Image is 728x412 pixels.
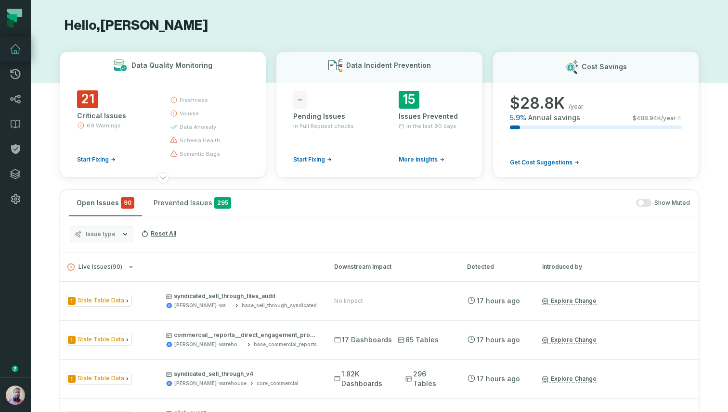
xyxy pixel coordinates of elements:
span: Live Issues ( 90 ) [67,263,122,271]
span: Severity [68,375,76,383]
span: volume [180,110,199,117]
span: data anomaly [180,123,216,131]
div: base_commercial_reports [254,341,317,348]
span: Issue Type [66,295,132,307]
span: schema health [180,137,220,144]
button: Data Incident Prevention-Pending Issuesin Pull Request checksStart Fixing15Issues PreventedIn the... [276,51,482,178]
h3: Data Quality Monitoring [131,61,212,70]
div: base_sell_through_syndicated [242,302,317,309]
span: 5.9 % [510,113,526,123]
button: Reset All [137,226,180,241]
span: More insights [399,156,438,163]
div: No Impact [334,297,363,305]
p: commercial__reports__direct_engagement_program__agile_interactions_v1 [166,331,316,339]
span: Annual savings [528,113,580,123]
span: 69 Warnings [87,122,121,129]
div: juul-warehouse [174,380,247,387]
button: Open Issues [69,190,142,216]
a: Explore Change [542,375,597,383]
span: Severity [68,297,76,305]
a: Start Fixing [77,156,116,163]
div: core_commercial [257,380,299,387]
span: In the last 90 days [406,122,456,130]
span: Get Cost Suggestions [510,159,572,166]
span: 17 Dashboards [334,335,392,345]
span: semantic bugs [180,150,220,158]
button: Cost Savings$28.8K/year5.9%Annual savings$488.94K/yearGet Cost Suggestions [493,51,699,178]
span: 1.82K Dashboards [334,369,400,388]
h1: Hello, [PERSON_NAME] [60,17,699,34]
div: Tooltip anchor [11,364,19,373]
h3: Cost Savings [582,62,627,72]
span: 15 [399,91,419,109]
div: Critical Issues [77,111,153,121]
span: Issue type [86,230,116,238]
p: syndicated_sell_through_v4 [166,370,316,378]
span: 296 Tables [405,369,449,388]
span: Issue Type [66,334,132,346]
button: Live Issues(90) [67,263,317,271]
div: Show Muted [243,199,690,207]
span: $ 488.94K /year [633,114,676,122]
div: juul-warehouse [174,341,243,348]
div: Downstream Impact [334,262,450,271]
span: Start Fixing [77,156,109,163]
div: Detected [467,262,525,271]
div: Pending Issues [293,112,360,121]
span: critical issues and errors combined [121,197,134,209]
div: Issues Prevented [399,112,466,121]
span: Severity [68,336,76,344]
div: juul-warehouse [174,302,231,309]
span: Issue Type [66,373,132,385]
a: Explore Change [542,336,597,344]
relative-time: Sep 25, 2025, 6:41 AM GMT+3 [477,297,520,305]
span: - [293,91,307,109]
relative-time: Sep 25, 2025, 6:41 AM GMT+3 [477,336,520,344]
span: freshness [180,96,208,104]
button: Data Quality Monitoring21Critical Issues69 WarningsStart Fixingfreshnessvolumedata anomalyschema ... [60,51,266,178]
span: /year [569,103,584,111]
a: Start Fixing [293,156,332,163]
img: avatar of Idan Shabi [6,386,25,405]
div: Introduced by [542,262,629,271]
relative-time: Sep 25, 2025, 6:41 AM GMT+3 [477,375,520,383]
span: Start Fixing [293,156,325,163]
p: syndicated_sell_through_files_audit [166,292,316,300]
a: Explore Change [542,297,597,305]
a: Get Cost Suggestions [510,159,579,166]
span: 85 Tables [398,335,439,345]
span: in Pull Request checks [293,122,354,130]
button: Prevented Issues [146,190,239,216]
a: More insights [399,156,444,163]
h3: Data Incident Prevention [346,61,431,70]
span: 21 [77,90,98,108]
button: Issue type [70,226,133,242]
span: 295 [214,197,231,209]
span: $ 28.8K [510,94,565,113]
